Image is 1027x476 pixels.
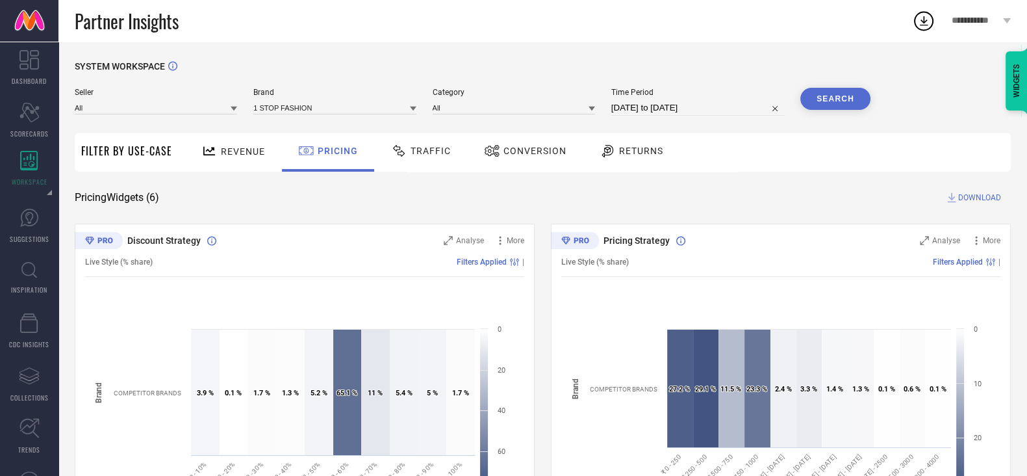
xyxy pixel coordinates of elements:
[933,258,983,267] span: Filters Applied
[452,389,469,397] text: 1.7 %
[904,385,920,393] text: 0.6 %
[253,389,270,397] text: 1.7 %
[498,447,505,456] text: 60
[507,236,524,245] span: More
[10,234,49,244] span: SUGGESTIONS
[551,232,599,252] div: Premium
[912,9,935,33] div: Open download list
[932,236,960,245] span: Analyse
[12,177,47,187] span: WORKSPACE
[974,325,978,334] text: 0
[221,146,265,157] span: Revenue
[94,382,103,403] tspan: Brand
[9,339,49,349] span: CDC INSIGHTS
[12,76,47,86] span: DASHBOARD
[81,143,172,159] span: Filter By Use-Case
[619,146,663,156] span: Returns
[561,258,629,267] span: Live Style (% share)
[498,366,505,375] text: 20
[974,380,982,388] text: 10
[503,146,566,156] span: Conversion
[998,258,1000,267] span: |
[611,88,784,97] span: Time Period
[775,385,792,393] text: 2.4 %
[225,389,242,397] text: 0.1 %
[669,385,690,393] text: 27.2 %
[10,129,49,139] span: SCORECARDS
[826,385,843,393] text: 1.4 %
[433,88,595,97] span: Category
[852,385,869,393] text: 1.3 %
[311,389,327,397] text: 5.2 %
[498,325,501,334] text: 0
[336,389,357,397] text: 65.1 %
[75,191,159,204] span: Pricing Widgets ( 6 )
[522,258,524,267] span: |
[983,236,1000,245] span: More
[282,389,299,397] text: 1.3 %
[75,88,237,97] span: Seller
[456,236,484,245] span: Analyse
[75,61,165,72] span: SYSTEM WORKSPACE
[878,385,895,393] text: 0.1 %
[427,389,438,397] text: 5 %
[253,88,416,97] span: Brand
[457,258,507,267] span: Filters Applied
[11,285,47,295] span: INSPIRATION
[75,8,179,34] span: Partner Insights
[920,236,929,245] svg: Zoom
[396,389,412,397] text: 5.4 %
[18,445,40,455] span: TRENDS
[197,389,214,397] text: 3.9 %
[114,390,181,397] text: COMPETITOR BRANDS
[611,100,784,116] input: Select time period
[746,385,767,393] text: 23.3 %
[930,385,946,393] text: 0.1 %
[720,385,741,393] text: 11.5 %
[318,146,358,156] span: Pricing
[10,393,49,403] span: COLLECTIONS
[800,385,817,393] text: 3.3 %
[75,232,123,252] div: Premium
[570,378,579,399] tspan: Brand
[800,88,870,110] button: Search
[603,235,670,246] span: Pricing Strategy
[659,453,682,475] text: ₹ 0 - 250
[444,236,453,245] svg: Zoom
[695,385,716,393] text: 29.1 %
[590,386,657,393] text: COMPETITOR BRANDS
[411,146,451,156] span: Traffic
[85,258,153,267] span: Live Style (% share)
[958,191,1001,204] span: DOWNLOAD
[368,389,383,397] text: 11 %
[498,406,505,415] text: 40
[974,434,982,442] text: 20
[127,235,201,246] span: Discount Strategy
